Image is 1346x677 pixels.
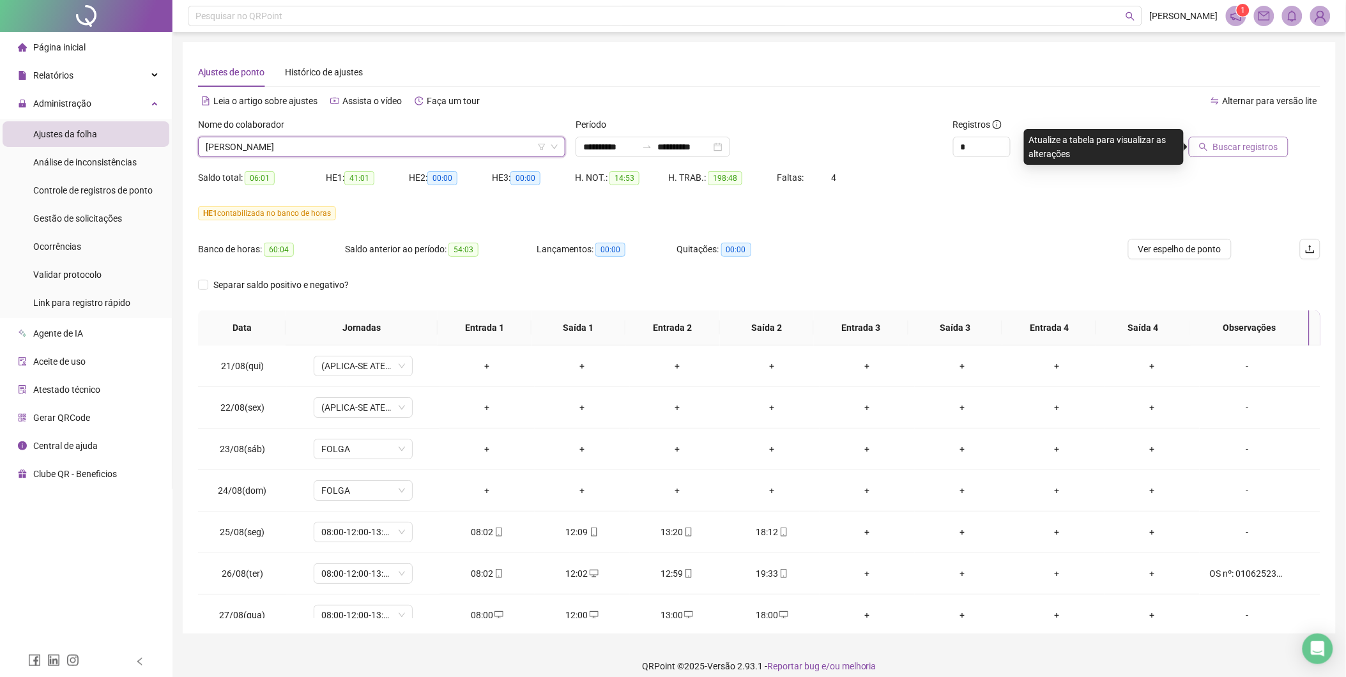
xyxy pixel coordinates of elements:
div: + [925,567,1000,581]
div: 12:02 [545,567,620,581]
span: Página inicial [33,42,86,52]
span: 00:00 [595,243,625,257]
span: HE 1 [203,209,217,218]
div: 12:59 [640,567,715,581]
span: bell [1287,10,1298,22]
div: + [925,525,1000,539]
span: 54:03 [448,243,478,257]
th: Saída 1 [532,310,625,346]
span: mail [1258,10,1270,22]
div: + [925,359,1000,373]
span: notification [1230,10,1242,22]
div: + [1115,525,1189,539]
div: H. NOT.: [575,171,668,185]
button: Ver espelho de ponto [1128,239,1232,259]
div: Quitações: [677,242,805,257]
div: + [545,400,620,415]
span: linkedin [47,654,60,667]
span: youtube [330,96,339,105]
span: 41:01 [344,171,374,185]
span: mobile [683,528,693,536]
span: audit [18,357,27,366]
div: + [1020,483,1094,498]
span: LUCAS MATHEUS OLIVEIRA CORREA [206,137,558,156]
div: + [830,442,905,456]
div: 08:02 [450,567,524,581]
div: + [735,359,809,373]
span: 26/08(ter) [222,568,263,579]
div: + [640,483,715,498]
span: Histórico de ajustes [285,67,363,77]
span: desktop [683,611,693,620]
span: 27/08(qua) [219,610,265,620]
span: mobile [683,569,693,578]
div: - [1210,400,1285,415]
div: 08:02 [450,525,524,539]
div: + [830,608,905,622]
span: Relatórios [33,70,73,80]
div: 13:00 [640,608,715,622]
span: Assista o vídeo [342,96,402,106]
span: Gestão de solicitações [33,213,122,224]
span: mobile [778,528,788,536]
span: (APLICA-SE ATESTADO) [321,398,405,417]
span: solution [18,385,27,394]
span: 08:00-12:00-13:00-18:00 [321,605,405,625]
div: + [830,359,905,373]
span: [PERSON_NAME] [1150,9,1218,23]
div: HE 2: [409,171,492,185]
div: - [1210,359,1285,373]
span: swap [1211,96,1220,105]
span: Registros [953,118,1002,132]
span: Agente de IA [33,328,83,338]
span: contabilizada no banco de horas [198,206,336,220]
span: Ajustes de ponto [198,67,264,77]
div: Open Intercom Messenger [1303,634,1333,664]
span: lock [18,99,27,108]
div: - [1210,525,1285,539]
span: 00:00 [721,243,751,257]
th: Data [198,310,286,346]
button: Buscar registros [1189,137,1289,157]
div: + [830,567,905,581]
div: - [1210,442,1285,456]
span: Versão [707,661,735,671]
div: + [1115,442,1189,456]
th: Observações [1190,310,1310,346]
span: 60:04 [264,243,294,257]
div: 12:00 [545,608,620,622]
img: 93983 [1311,6,1330,26]
th: Saída 2 [720,310,814,346]
span: search [1126,11,1135,21]
div: + [1115,608,1189,622]
sup: 1 [1237,4,1250,17]
div: + [735,400,809,415]
span: Validar protocolo [33,270,102,280]
div: + [1115,359,1189,373]
div: + [450,359,524,373]
th: Saída 3 [908,310,1002,346]
span: 24/08(dom) [218,485,266,496]
span: desktop [493,611,503,620]
div: Atualize a tabela para visualizar as alterações [1024,129,1184,165]
span: 00:00 [510,171,540,185]
div: + [450,442,524,456]
div: 13:20 [640,525,715,539]
span: 1 [1241,6,1246,15]
span: home [18,43,27,52]
div: + [925,608,1000,622]
div: + [545,483,620,498]
th: Entrada 4 [1002,310,1096,346]
div: + [545,359,620,373]
span: Gerar QRCode [33,413,90,423]
span: mobile [493,528,503,536]
span: info-circle [993,120,1002,129]
span: desktop [778,611,788,620]
span: history [415,96,424,105]
span: Observações [1200,321,1299,335]
span: swap-right [642,142,652,152]
div: + [1115,400,1189,415]
div: + [450,400,524,415]
span: Central de ajuda [33,441,98,451]
div: + [830,400,905,415]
